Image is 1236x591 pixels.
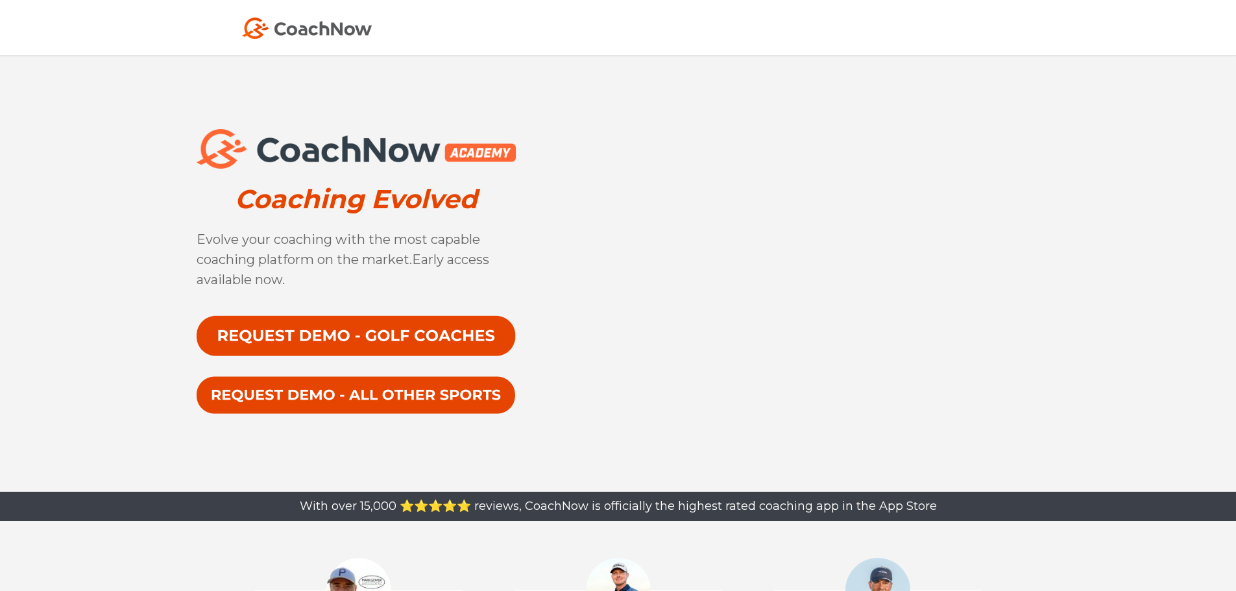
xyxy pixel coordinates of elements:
[197,252,489,287] span: Early access available now.
[197,232,480,267] span: Evolve your coaching with the most capable coaching platform on the market.
[235,183,478,215] span: Coaching Evolved
[197,315,516,357] img: Request a CoachNow Academy Demo for Golf Coaches
[568,117,1040,387] iframe: YouTube video player
[197,129,516,169] img: GG_GolfGenius_CoachNow_Academy_Horiz_OnWhite
[242,18,372,39] img: Coach Now
[197,375,516,416] img: Request a CoachNow Academy Demo for All Other Sports
[300,499,937,513] span: With over 15,000 ⭐️⭐️⭐️⭐️⭐️ reviews, CoachNow is officially the highest rated coaching app in the...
